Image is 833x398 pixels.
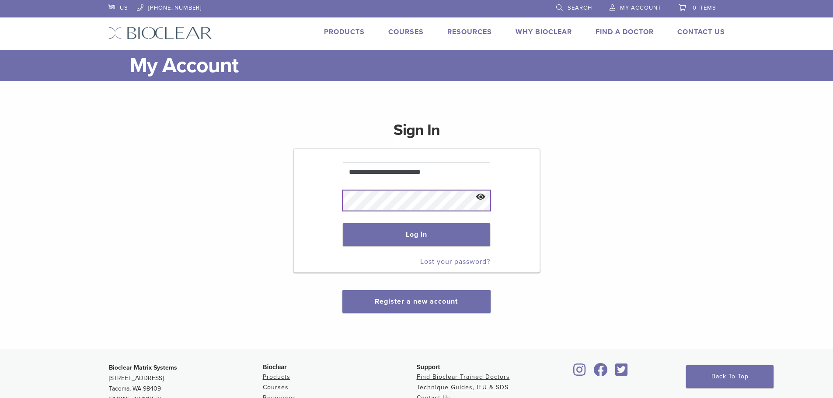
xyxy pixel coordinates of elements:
[693,4,716,11] span: 0 items
[343,223,490,246] button: Log in
[417,384,509,391] a: Technique Guides, IFU & SDS
[417,363,440,370] span: Support
[620,4,661,11] span: My Account
[591,368,611,377] a: Bioclear
[342,290,490,313] button: Register a new account
[686,365,774,388] a: Back To Top
[613,368,631,377] a: Bioclear
[417,373,510,381] a: Find Bioclear Trained Doctors
[129,50,725,81] h1: My Account
[571,368,589,377] a: Bioclear
[388,28,424,36] a: Courses
[108,27,212,39] img: Bioclear
[263,384,289,391] a: Courses
[596,28,654,36] a: Find A Doctor
[263,373,290,381] a: Products
[263,363,287,370] span: Bioclear
[447,28,492,36] a: Resources
[516,28,572,36] a: Why Bioclear
[471,186,490,208] button: Show password
[394,120,440,148] h1: Sign In
[375,297,458,306] a: Register a new account
[677,28,725,36] a: Contact Us
[568,4,592,11] span: Search
[324,28,365,36] a: Products
[420,257,490,266] a: Lost your password?
[109,364,177,371] strong: Bioclear Matrix Systems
